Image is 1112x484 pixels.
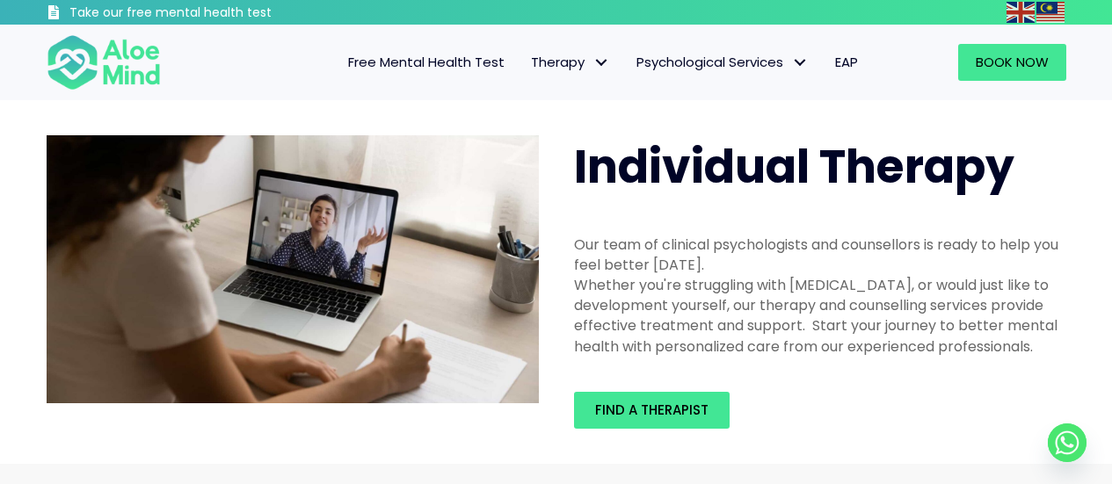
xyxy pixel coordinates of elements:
[69,4,366,22] h3: Take our free mental health test
[1007,2,1036,22] a: English
[574,134,1014,199] span: Individual Therapy
[47,4,366,25] a: Take our free mental health test
[623,44,822,81] a: Psychological ServicesPsychological Services: submenu
[47,135,539,404] img: Therapy online individual
[822,44,871,81] a: EAP
[574,275,1066,357] div: Whether you're struggling with [MEDICAL_DATA], or would just like to development yourself, our th...
[184,44,871,81] nav: Menu
[1048,423,1087,462] a: Whatsapp
[589,50,614,76] span: Therapy: submenu
[1036,2,1065,23] img: ms
[958,44,1066,81] a: Book Now
[574,235,1066,275] div: Our team of clinical psychologists and counsellors is ready to help you feel better [DATE].
[636,53,809,71] span: Psychological Services
[335,44,518,81] a: Free Mental Health Test
[348,53,505,71] span: Free Mental Health Test
[47,33,161,91] img: Aloe mind Logo
[531,53,610,71] span: Therapy
[574,392,730,429] a: Find a therapist
[518,44,623,81] a: TherapyTherapy: submenu
[835,53,858,71] span: EAP
[1007,2,1035,23] img: en
[976,53,1049,71] span: Book Now
[595,401,709,419] span: Find a therapist
[1036,2,1066,22] a: Malay
[788,50,813,76] span: Psychological Services: submenu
